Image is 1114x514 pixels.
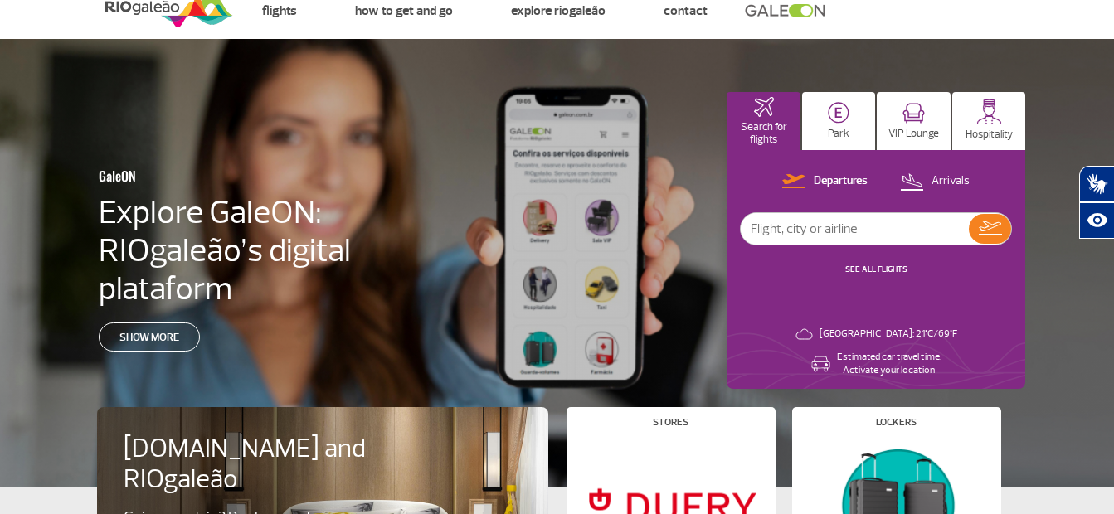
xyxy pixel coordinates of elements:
[976,99,1002,124] img: hospitality.svg
[814,173,868,189] p: Departures
[966,128,1013,141] p: Hospitality
[902,103,925,124] img: vipRoom.svg
[741,213,969,245] input: Flight, city or airline
[932,173,970,189] p: Arrivals
[664,2,708,19] a: Contact
[727,92,800,150] button: Search for flights
[653,418,688,427] h4: Stores
[99,193,457,308] h4: Explore GaleON: RIOgaleão’s digital plataform
[511,2,606,19] a: Explore RIOgaleão
[754,97,774,117] img: airplaneHomeActive.svg
[895,171,975,192] button: Arrivals
[1079,202,1114,239] button: Abrir recursos assistivos.
[124,434,387,495] h4: [DOMAIN_NAME] and RIOgaleão
[828,102,849,124] img: carParkingHome.svg
[840,263,912,276] button: SEE ALL FLIGHTS
[777,171,873,192] button: Departures
[735,121,792,146] p: Search for flights
[877,92,951,150] button: VIP Lounge
[262,2,297,19] a: Flights
[828,128,849,140] p: Park
[820,327,957,341] p: [GEOGRAPHIC_DATA]: 21°C/69°F
[1079,166,1114,239] div: Plugin de acessibilidade da Hand Talk.
[876,418,917,427] h4: Lockers
[888,128,939,140] p: VIP Lounge
[99,158,376,193] h3: GaleON
[355,2,453,19] a: How to get and go
[845,264,907,274] a: SEE ALL FLIGHTS
[952,92,1026,150] button: Hospitality
[837,351,941,377] p: Estimated car travel time: Activate your location
[802,92,876,150] button: Park
[1079,166,1114,202] button: Abrir tradutor de língua de sinais.
[99,322,200,352] a: Show more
